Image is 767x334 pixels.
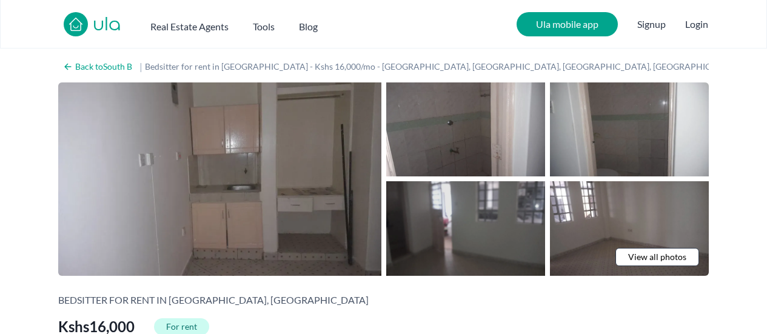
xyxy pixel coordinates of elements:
[386,82,545,176] img: Bedsitter for rent in South B - Kshs 16,000/mo - at Resilient Park, Mwembere, Nairobi, Kenya, Nai...
[58,82,381,276] img: Bedsitter for rent in South B - Kshs 16,000/mo - at Resilient Park, Mwembere, Nairobi, Kenya, Nai...
[517,12,618,36] a: Ula mobile app
[150,15,229,34] button: Real Estate Agents
[93,15,121,36] a: ula
[550,181,709,275] img: Bedsitter for rent in South B - Kshs 16,000/mo - at Resilient Park, Mwembere, Nairobi, Kenya, Nai...
[386,181,545,275] img: Bedsitter for rent in South B - Kshs 16,000/mo - at Resilient Park, Mwembere, Nairobi, Kenya, Nai...
[58,58,137,75] a: Back toSouth B
[150,15,342,34] nav: Main
[299,15,318,34] a: Blog
[75,61,132,73] h2: Back to South B
[550,82,709,176] img: Bedsitter for rent in South B - Kshs 16,000/mo - at Resilient Park, Mwembere, Nairobi, Kenya, Nai...
[628,251,686,263] span: View all photos
[253,15,275,34] button: Tools
[615,248,699,266] a: View all photos
[299,19,318,34] h2: Blog
[139,59,142,74] span: |
[58,293,369,307] h2: Bedsitter for rent in [GEOGRAPHIC_DATA], [GEOGRAPHIC_DATA]
[637,12,666,36] span: Signup
[253,19,275,34] h2: Tools
[685,17,708,32] button: Login
[150,19,229,34] h2: Real Estate Agents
